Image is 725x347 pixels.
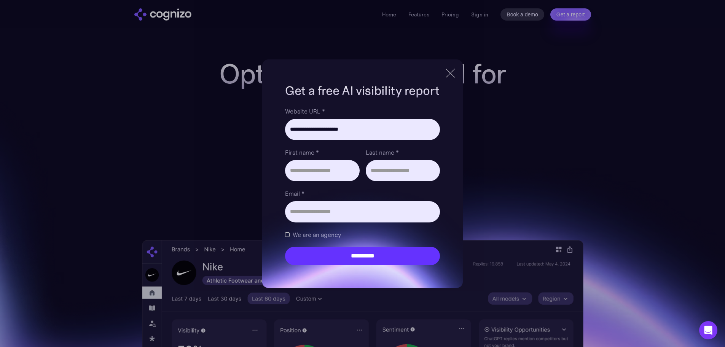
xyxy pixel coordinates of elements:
span: We are an agency [293,230,341,239]
h1: Get a free AI visibility report [285,82,440,99]
div: Open Intercom Messenger [699,321,717,339]
label: Email * [285,189,440,198]
label: First name * [285,148,359,157]
label: Website URL * [285,107,440,116]
form: Brand Report Form [285,107,440,265]
label: Last name * [366,148,440,157]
